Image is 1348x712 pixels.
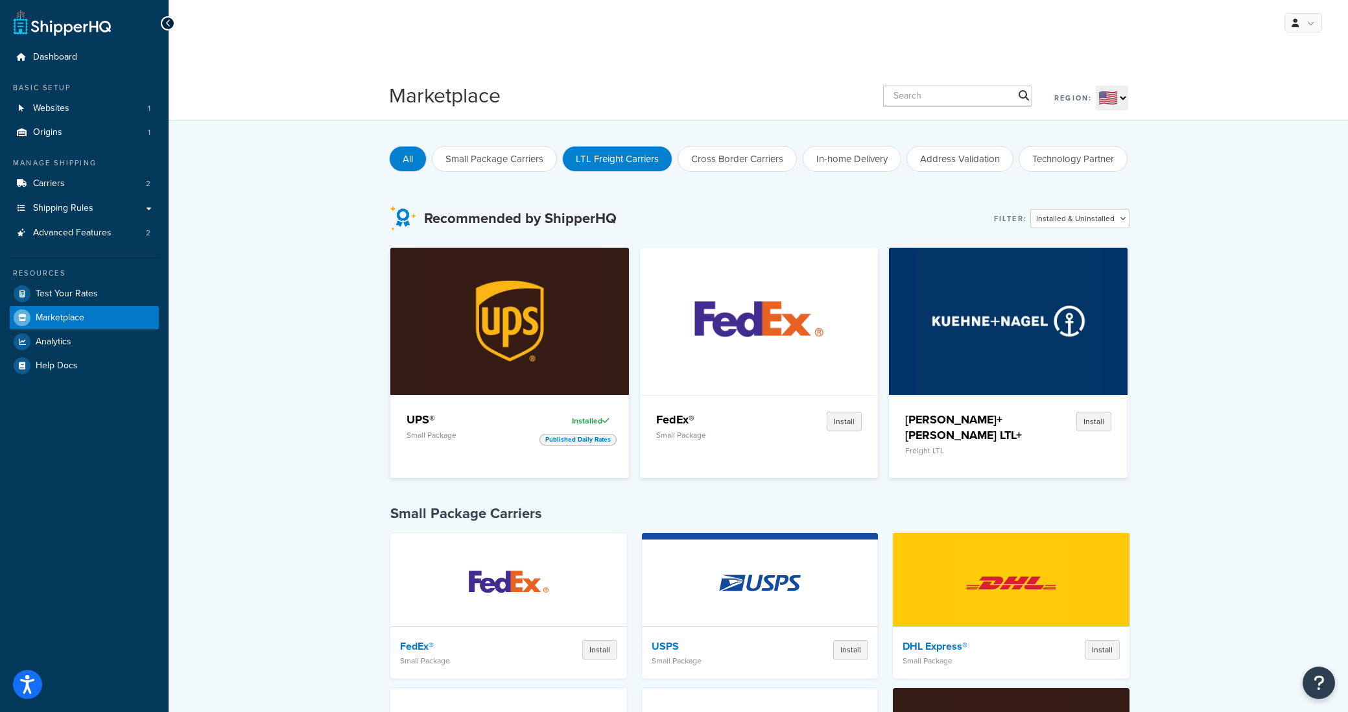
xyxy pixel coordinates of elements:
[703,538,816,628] img: USPS
[905,446,1028,455] p: Freight LTL
[424,211,617,226] h3: Recommended by ShipperHQ
[390,533,627,678] a: FedEx®FedEx®Small PackageInstall
[452,538,565,628] img: FedEx®
[400,656,534,665] p: Small Package
[148,127,150,138] span: 1
[10,172,159,196] li: Carriers
[954,538,1068,628] img: DHL Express®
[418,248,602,394] img: UPS®
[10,221,159,245] a: Advanced Features2
[803,146,901,172] button: In-home Delivery
[640,248,879,478] a: FedEx®FedEx®Small PackageInstall
[33,103,69,114] span: Websites
[36,289,98,300] span: Test Your Rates
[1019,146,1128,172] button: Technology Partner
[652,656,786,665] p: Small Package
[1085,640,1120,659] button: Install
[906,146,1013,172] button: Address Validation
[10,121,159,145] a: Origins1
[10,45,159,69] a: Dashboard
[905,412,1028,443] h4: [PERSON_NAME]+[PERSON_NAME] LTL+
[389,146,427,172] button: All
[656,431,779,440] p: Small Package
[33,127,62,138] span: Origins
[652,640,786,653] h4: USPS
[390,248,629,478] a: UPS®UPS®Small PackageInstalledPublished Daily Rates
[432,146,557,172] button: Small Package Carriers
[10,172,159,196] a: Carriers2
[539,434,617,445] span: Published Daily Rates
[10,282,159,305] a: Test Your Rates
[642,533,879,678] a: USPSUSPSSmall PackageInstall
[10,306,159,329] a: Marketplace
[10,82,159,93] div: Basic Setup
[10,196,159,220] a: Shipping Rules
[36,313,84,324] span: Marketplace
[1303,667,1335,699] button: Open Resource Center
[146,228,150,239] span: 2
[36,337,71,348] span: Analytics
[10,121,159,145] li: Origins
[10,97,159,121] a: Websites1
[146,178,150,189] span: 2
[656,412,779,427] h4: FedEx®
[33,178,65,189] span: Carriers
[562,146,672,172] button: LTL Freight Carriers
[390,504,1129,523] h4: Small Package Carriers
[667,248,851,394] img: FedEx®
[10,221,159,245] li: Advanced Features
[10,158,159,169] div: Manage Shipping
[10,330,159,353] a: Analytics
[917,248,1100,394] img: Kuehne+Nagel LTL+
[582,640,617,659] button: Install
[36,361,78,372] span: Help Docs
[903,640,1037,653] h4: DHL Express®
[33,203,93,214] span: Shipping Rules
[10,97,159,121] li: Websites
[903,656,1037,665] p: Small Package
[10,354,159,377] a: Help Docs
[1076,412,1111,431] button: Install
[33,228,112,239] span: Advanced Features
[994,209,1027,228] label: Filter:
[407,412,530,427] h4: UPS®
[10,268,159,279] div: Resources
[407,431,530,440] p: Small Package
[389,81,501,110] h1: Marketplace
[883,86,1032,106] input: Search
[833,640,868,659] button: Install
[893,533,1129,678] a: DHL Express®DHL Express®Small PackageInstall
[33,52,77,63] span: Dashboard
[889,248,1128,478] a: Kuehne+Nagel LTL+[PERSON_NAME]+[PERSON_NAME] LTL+Freight LTLInstall
[148,103,150,114] span: 1
[400,640,534,653] h4: FedEx®
[539,412,613,430] div: Installed
[1054,89,1092,107] label: Region:
[678,146,797,172] button: Cross Border Carriers
[827,412,862,431] button: Install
